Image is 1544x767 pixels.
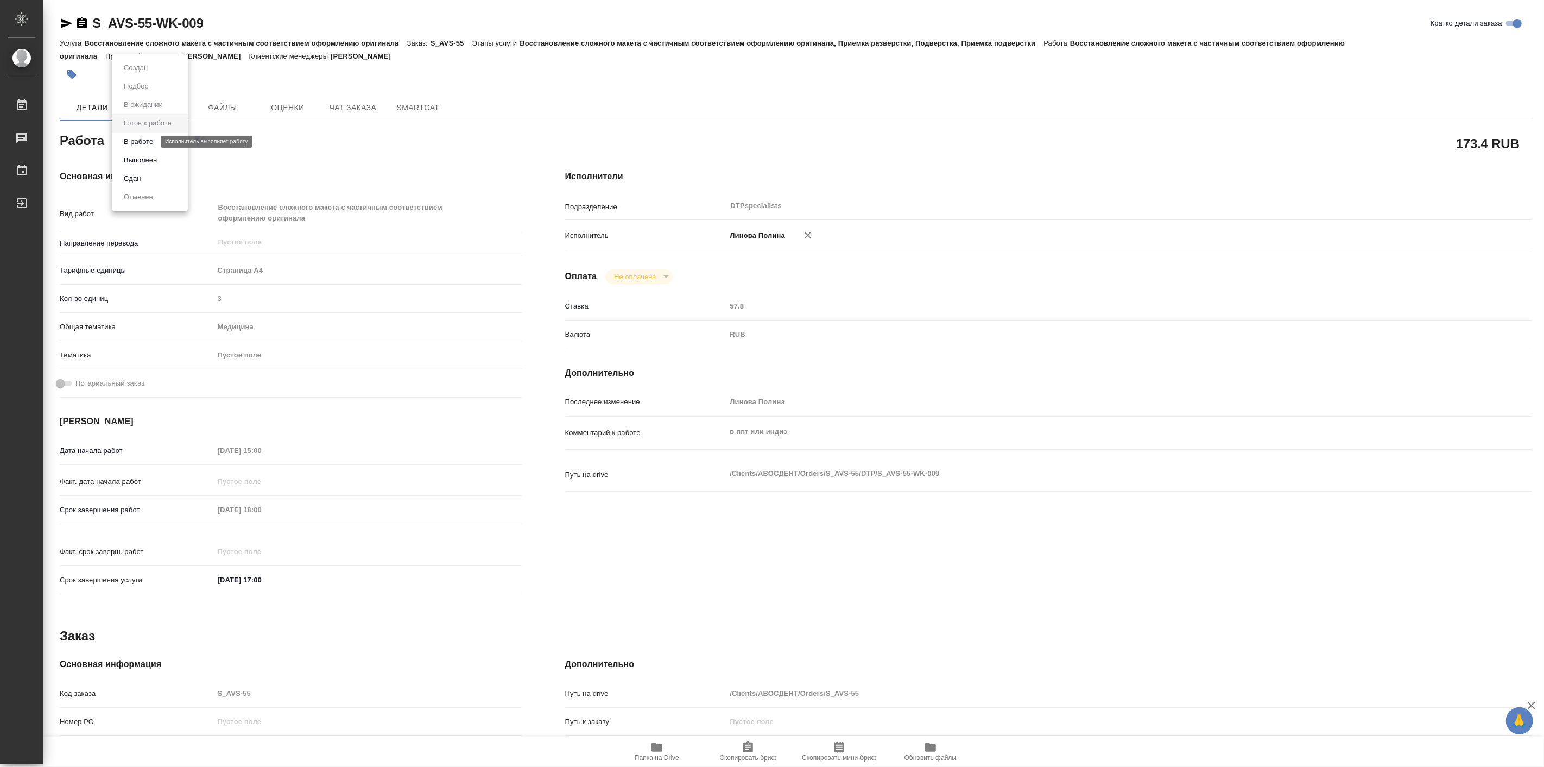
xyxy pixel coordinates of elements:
button: Готов к работе [121,117,175,129]
button: Создан [121,62,151,74]
button: Отменен [121,191,156,203]
button: Сдан [121,173,144,185]
button: Выполнен [121,154,160,166]
button: В работе [121,136,156,148]
button: В ожидании [121,99,166,111]
button: Подбор [121,80,152,92]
